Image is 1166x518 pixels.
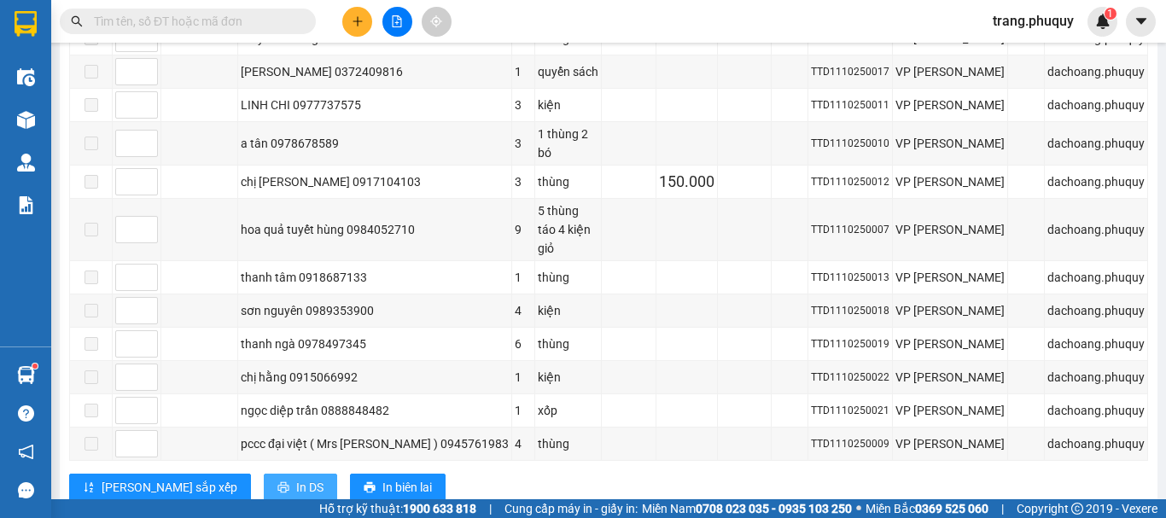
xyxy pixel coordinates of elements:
span: plus [352,15,364,27]
div: dachoang.phuquy [1047,268,1145,287]
div: TTD1110250011 [811,97,889,113]
td: TTD1110250017 [808,55,893,89]
button: printerIn DS [264,474,337,501]
span: printer [277,481,289,495]
sup: 1 [32,364,38,369]
div: TTD1110250021 [811,403,889,419]
div: dachoang.phuquy [1047,220,1145,239]
div: thanh ngà 0978497345 [241,335,509,353]
button: plus [342,7,372,37]
td: TTD1110250010 [808,122,893,166]
button: caret-down [1126,7,1156,37]
span: In biên lai [382,478,432,497]
div: thùng [538,434,599,453]
span: Miền Bắc [866,499,988,518]
div: 1 [515,62,532,81]
div: thùng [538,335,599,353]
img: warehouse-icon [17,154,35,172]
span: Hỗ trợ kỹ thuật: [319,499,476,518]
span: printer [364,481,376,495]
div: dachoang.phuquy [1047,62,1145,81]
img: warehouse-icon [17,111,35,129]
div: kiện [538,368,599,387]
sup: 1 [1105,8,1116,20]
div: 4 [515,434,532,453]
td: TTD1110250011 [808,89,893,122]
td: VP Hà Huy Tập [893,199,1008,261]
button: aim [422,7,452,37]
td: VP Hà Huy Tập [893,361,1008,394]
div: 150.000 [659,170,714,194]
img: warehouse-icon [17,68,35,86]
div: 9 [515,220,532,239]
div: chị [PERSON_NAME] 0917104103 [241,172,509,191]
div: kiện [538,96,599,114]
div: 4 [515,301,532,320]
td: VP Hà Huy Tập [893,55,1008,89]
div: VP [PERSON_NAME] [895,268,1005,287]
div: VP [PERSON_NAME] [895,434,1005,453]
div: TTD1110250007 [811,222,889,238]
div: dachoang.phuquy [1047,335,1145,353]
div: dachoang.phuquy [1047,134,1145,153]
div: thùng [538,268,599,287]
span: | [1001,499,1004,518]
div: LINH CHI 0977737575 [241,96,509,114]
div: TTD1110250022 [811,370,889,386]
div: 3 [515,134,532,153]
span: Miền Nam [642,499,852,518]
div: TTD1110250018 [811,303,889,319]
td: TTD1110250022 [808,361,893,394]
span: aim [430,15,442,27]
div: TTD1110250012 [811,174,889,190]
div: VP [PERSON_NAME] [895,368,1005,387]
div: TTD1110250013 [811,270,889,286]
div: dachoang.phuquy [1047,301,1145,320]
div: TTD1110250017 [811,64,889,80]
input: Tìm tên, số ĐT hoặc mã đơn [94,12,295,31]
span: [PERSON_NAME] sắp xếp [102,478,237,497]
div: 1 [515,268,532,287]
div: quyển sách [538,62,599,81]
img: solution-icon [17,196,35,214]
td: VP Hà Huy Tập [893,122,1008,166]
span: caret-down [1134,14,1149,29]
td: TTD1110250009 [808,428,893,461]
span: | [489,499,492,518]
span: copyright [1071,503,1083,515]
div: thanh tâm 0918687133 [241,268,509,287]
div: thùng [538,172,599,191]
div: dachoang.phuquy [1047,401,1145,420]
div: VP [PERSON_NAME] [895,335,1005,353]
div: xốp [538,401,599,420]
div: VP [PERSON_NAME] [895,134,1005,153]
td: VP Hà Huy Tập [893,294,1008,328]
div: 1 [515,401,532,420]
div: 1 [515,368,532,387]
span: search [71,15,83,27]
div: VP [PERSON_NAME] [895,172,1005,191]
td: VP Hà Huy Tập [893,428,1008,461]
span: question-circle [18,405,34,422]
div: TTD1110250009 [811,436,889,452]
span: message [18,482,34,498]
div: dachoang.phuquy [1047,172,1145,191]
span: notification [18,444,34,460]
span: ⚪️ [856,505,861,512]
div: VP [PERSON_NAME] [895,301,1005,320]
div: VP [PERSON_NAME] [895,62,1005,81]
strong: 0708 023 035 - 0935 103 250 [696,502,852,515]
td: VP Hà Huy Tập [893,328,1008,361]
img: warehouse-icon [17,366,35,384]
div: VP [PERSON_NAME] [895,96,1005,114]
td: TTD1110250007 [808,199,893,261]
td: VP Hà Huy Tập [893,89,1008,122]
img: icon-new-feature [1095,14,1111,29]
div: 3 [515,172,532,191]
span: 1 [1107,8,1113,20]
strong: 0369 525 060 [915,502,988,515]
td: TTD1110250012 [808,166,893,199]
span: file-add [391,15,403,27]
div: sơn nguyên 0989353900 [241,301,509,320]
div: kiện [538,301,599,320]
